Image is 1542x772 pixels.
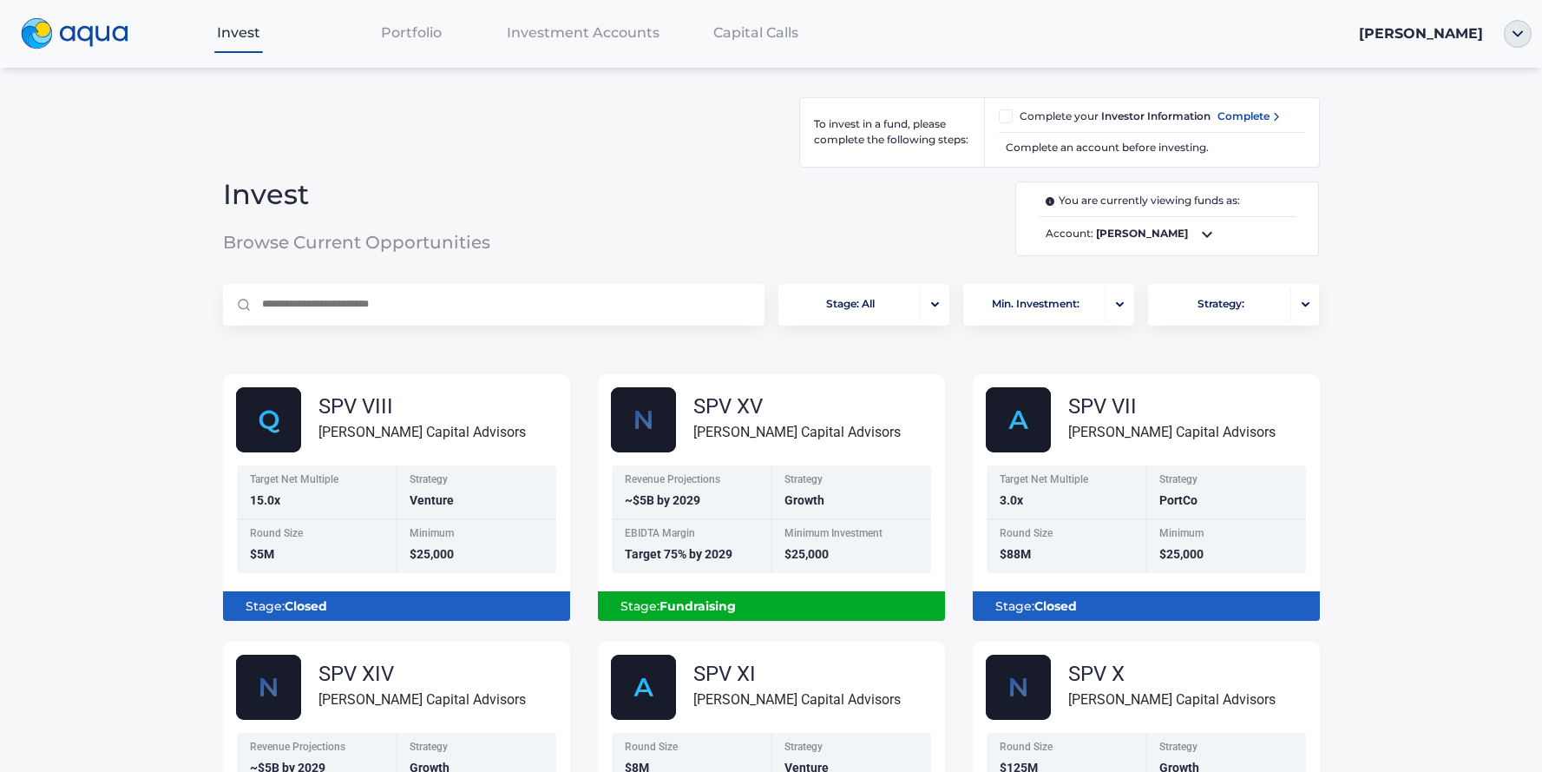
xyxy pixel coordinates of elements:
[1006,140,1209,156] span: Complete an account before investing.
[693,396,901,417] div: SPV XV
[612,591,931,621] div: Stage:
[1302,301,1309,307] img: portfolio-arrow
[410,742,546,756] div: Strategy
[1068,396,1276,417] div: SPV VII
[625,528,761,543] div: EBIDTA Margin
[318,663,526,684] div: SPV XIV
[611,387,676,452] img: Nscale_fund_card.svg
[784,528,921,543] div: Minimum Investment
[325,15,497,50] a: Portfolio
[1198,287,1244,321] span: Strategy:
[1000,742,1136,756] div: Round Size
[497,15,670,50] a: Investment Accounts
[250,742,386,756] div: Revenue Projections
[153,15,325,50] a: Invest
[1046,197,1059,206] img: i.svg
[986,655,1051,720] img: Nscale_fund_card.svg
[1034,598,1077,614] b: Closed
[285,598,327,614] b: Closed
[318,689,526,710] div: [PERSON_NAME] Capital Advisors
[713,24,798,41] span: Capital Calls
[1068,421,1276,443] div: [PERSON_NAME] Capital Advisors
[784,547,829,561] span: $25,000
[237,591,556,621] div: Stage:
[1270,109,1283,125] img: complete-right-arrow.svg
[507,24,659,41] span: Investment Accounts
[625,493,700,507] span: ~$5B by 2029
[1039,224,1297,245] span: Account:
[693,689,901,710] div: [PERSON_NAME] Capital Advisors
[1159,474,1296,489] div: Strategy
[1068,663,1276,684] div: SPV X
[992,287,1079,321] span: Min. Investment:
[778,284,949,326] button: Stage: Allportfolio-arrow
[318,421,526,443] div: [PERSON_NAME] Capital Advisors
[250,528,386,543] div: Round Size
[410,547,454,561] span: $25,000
[784,474,921,489] div: Strategy
[223,186,588,203] span: Invest
[1116,301,1124,307] img: portfolio-arrow
[1359,25,1483,42] span: [PERSON_NAME]
[381,24,442,41] span: Portfolio
[1096,227,1188,240] b: [PERSON_NAME]
[410,493,454,507] span: Venture
[250,493,280,507] span: 15.0x
[693,663,901,684] div: SPV XI
[1000,547,1031,561] span: $88M
[223,234,588,251] span: Browse Current Opportunities
[410,528,546,543] div: Minimum
[693,421,901,443] div: [PERSON_NAME] Capital Advisors
[1504,20,1532,48] img: ellipse
[784,742,921,756] div: Strategy
[318,396,526,417] div: SPV VIII
[1020,109,1211,125] span: Complete your
[670,15,843,50] a: Capital Calls
[250,547,274,561] span: $5M
[931,301,939,307] img: portfolio-arrow
[625,474,761,489] div: Revenue Projections
[814,116,970,149] span: To invest in a fund, please complete the following steps:
[1068,689,1276,710] div: [PERSON_NAME] Capital Advisors
[986,387,1051,452] img: AlphaFund.svg
[1159,547,1204,561] span: $25,000
[1000,493,1023,507] span: 3.0x
[963,284,1134,326] button: Min. Investment:portfolio-arrow
[987,591,1306,621] div: Stage:
[10,14,153,54] a: logo
[1159,493,1198,507] span: PortCo
[659,598,736,614] b: Fundraising
[1000,528,1136,543] div: Round Size
[784,493,824,507] span: Growth
[1217,109,1270,125] span: Complete
[1046,193,1240,209] span: You are currently viewing funds as:
[21,18,128,49] img: logo
[250,474,386,489] div: Target Net Multiple
[826,287,875,321] span: Stage: All
[238,299,250,311] img: Magnifier
[236,387,301,452] img: Group_48614.svg
[410,474,546,489] div: Strategy
[1159,528,1296,543] div: Minimum
[217,24,260,41] span: Invest
[1101,109,1211,122] span: Investor Information
[625,547,732,561] span: Target 75% by 2029
[625,742,761,756] div: Round Size
[1159,742,1296,756] div: Strategy
[611,655,676,720] img: AlphaFund.svg
[1148,284,1319,326] button: Strategy:portfolio-arrow
[236,655,301,720] img: Nscale_fund_card_1.svg
[1000,474,1136,489] div: Target Net Multiple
